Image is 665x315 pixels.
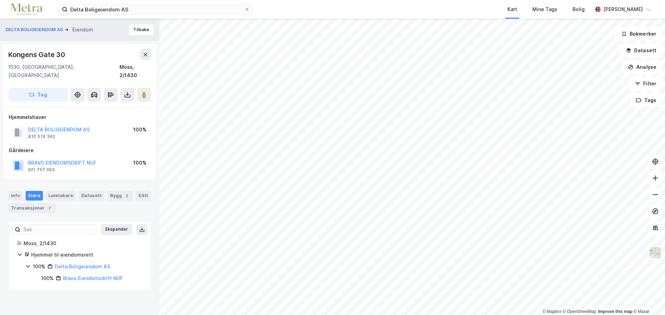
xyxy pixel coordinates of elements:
[11,3,42,16] img: metra-logo.256734c3b2bbffee19d4.png
[629,77,662,91] button: Filter
[9,146,151,155] div: Gårdeiere
[79,191,105,201] div: Datasett
[563,309,596,314] a: OpenStreetMap
[20,224,96,235] input: Søk
[107,191,133,201] div: Bygg
[615,27,662,41] button: Bokmerker
[33,262,45,271] div: 100%
[28,134,55,139] div: 832 574 562
[101,224,132,235] button: Ekspander
[9,113,151,121] div: Hjemmelshaver
[649,246,662,259] img: Z
[133,159,147,167] div: 100%
[63,275,123,281] a: Bravo Eiendomsdrift NUF
[630,282,665,315] iframe: Chat Widget
[620,44,662,57] button: Datasett
[622,60,662,74] button: Analyse
[41,274,54,282] div: 100%
[133,126,147,134] div: 100%
[598,309,632,314] a: Improve this map
[603,5,643,13] div: [PERSON_NAME]
[46,191,76,201] div: Leietakere
[8,63,119,80] div: 1530, [GEOGRAPHIC_DATA], [GEOGRAPHIC_DATA]
[630,93,662,107] button: Tags
[46,205,53,212] div: 7
[507,5,517,13] div: Kart
[28,167,55,173] div: 921 757 093
[542,309,561,314] a: Mapbox
[573,5,585,13] div: Bolig
[8,49,66,60] div: Kongens Gate 30
[6,26,64,33] button: DELTA BOLIGEIENDOM AS
[24,239,142,248] div: Moss, 2/1430
[123,192,130,199] div: 2
[630,282,665,315] div: Kontrollprogram for chat
[136,191,151,201] div: ESG
[119,63,151,80] div: Moss, 2/1430
[72,26,93,34] div: Eiendom
[68,4,244,15] input: Søk på adresse, matrikkel, gårdeiere, leietakere eller personer
[8,191,23,201] div: Info
[26,191,43,201] div: Eiere
[8,203,56,213] div: Transaksjoner
[532,5,557,13] div: Mine Tags
[55,263,110,269] a: Delta Boligeiendom AS
[8,88,68,102] button: Tag
[31,251,142,259] div: Hjemmel til eiendomsrett
[129,24,154,35] button: Tilbake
